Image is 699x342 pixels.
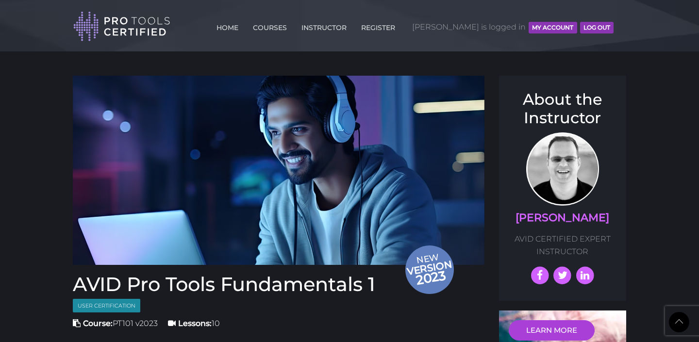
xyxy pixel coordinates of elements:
[73,299,140,313] span: User Certification
[73,275,484,294] h1: AVID Pro Tools Fundamentals 1
[250,18,289,33] a: COURSES
[73,319,158,328] span: PT101 v2023
[73,11,170,42] img: Pro Tools Certified Logo
[580,22,614,33] button: Log Out
[178,319,212,328] strong: Lessons:
[509,233,617,258] p: AVID CERTIFIED EXPERT INSTRUCTOR
[168,319,220,328] span: 10
[509,90,617,128] h3: About the Instructor
[529,22,577,33] button: MY ACCOUNT
[73,76,484,265] a: Newversion 2023
[214,18,241,33] a: HOME
[526,132,599,206] img: AVID Expert Instructor, Professor Scott Beckett profile photo
[516,211,609,224] a: [PERSON_NAME]
[83,319,113,328] strong: Course:
[359,18,398,33] a: REGISTER
[405,251,456,289] span: New
[299,18,349,33] a: INSTRUCTOR
[405,261,453,274] span: version
[73,76,484,265] img: Pro tools certified Fundamentals 1 Course cover
[406,266,456,290] span: 2023
[669,312,689,332] a: Back to Top
[509,320,595,341] a: LEARN MORE
[412,13,614,42] span: [PERSON_NAME] is logged in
